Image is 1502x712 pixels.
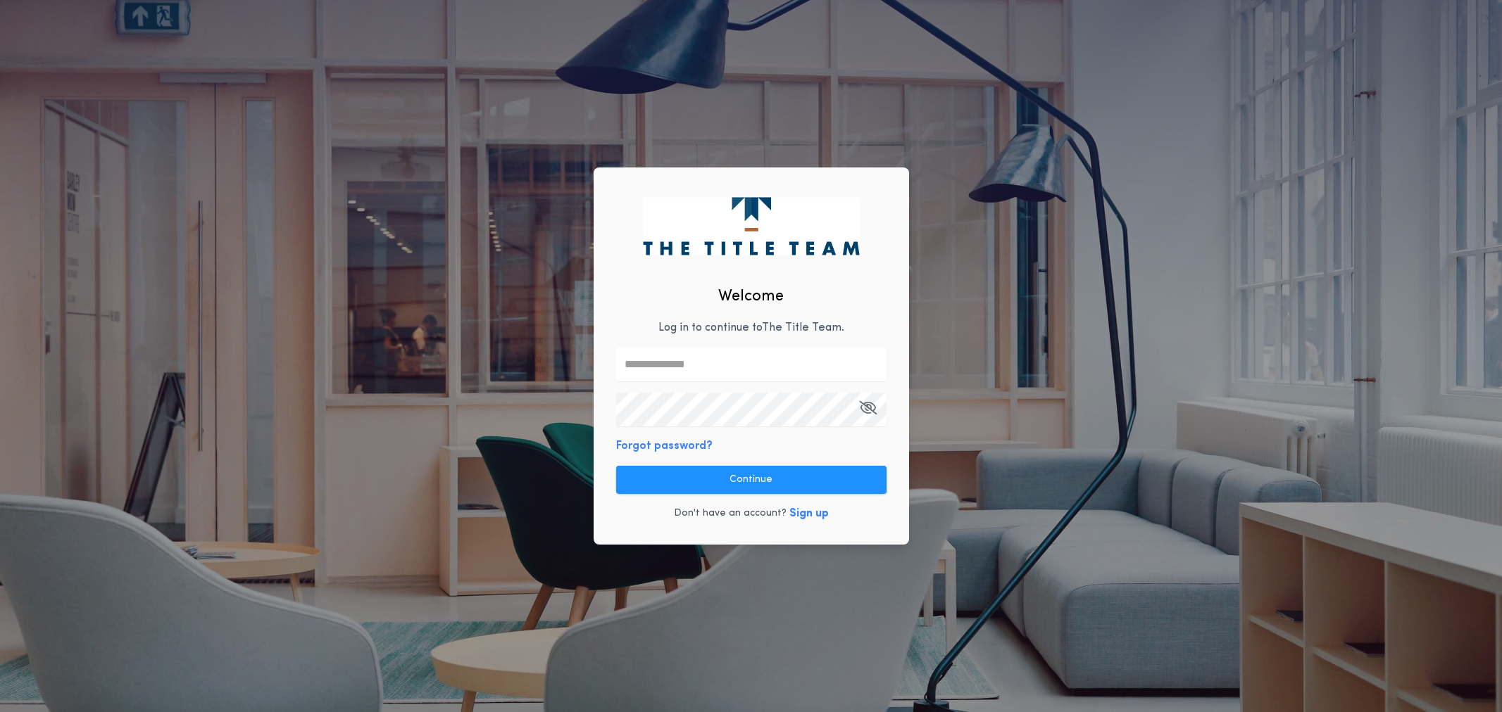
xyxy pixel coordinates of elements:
[616,438,713,454] button: Forgot password?
[789,505,829,522] button: Sign up
[674,507,787,521] p: Don't have an account?
[616,466,887,494] button: Continue
[658,319,844,336] p: Log in to continue to The Title Team .
[643,197,859,255] img: logo
[718,285,784,308] h2: Welcome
